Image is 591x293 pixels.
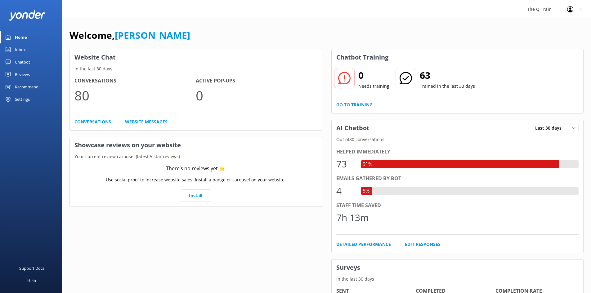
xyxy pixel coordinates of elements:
[420,83,475,90] p: Trained in the last 30 days
[332,136,584,143] p: Out of 80 conversations
[74,85,196,106] p: 80
[405,241,441,248] a: Edit Responses
[358,68,389,83] h2: 0
[332,49,393,65] h3: Chatbot Training
[15,93,30,105] div: Settings
[196,77,317,85] h4: Active Pop-ups
[361,187,371,195] div: 5%
[332,260,584,276] h3: Surveys
[15,43,26,56] div: Inbox
[70,137,322,153] h3: Showcase reviews on your website
[336,101,373,108] a: Go to Training
[336,202,579,210] div: Staff time saved
[361,160,374,168] div: 91%
[106,176,286,183] p: Use social proof to increase website sales. Install a badge or carousel on your website.
[196,85,317,106] p: 0
[19,262,44,274] div: Support Docs
[70,65,322,72] p: In the last 30 days
[115,29,190,42] a: [PERSON_NAME]
[15,56,30,68] div: Chatbot
[332,276,584,282] p: In the last 30 days
[15,31,27,43] div: Home
[9,10,45,20] img: yonder-white-logo.png
[15,68,30,81] div: Reviews
[15,81,38,93] div: Recommend
[336,184,355,198] div: 4
[336,157,355,171] div: 73
[332,120,374,136] h3: AI Chatbot
[336,148,579,156] div: Helped immediately
[181,189,210,202] a: Install
[336,175,579,183] div: Emails gathered by bot
[74,77,196,85] h4: Conversations
[125,118,168,125] a: Website Messages
[336,241,391,248] a: Detailed Performance
[420,68,475,83] h2: 63
[74,118,111,125] a: Conversations
[69,28,190,43] h1: Welcome,
[535,125,565,131] span: Last 30 days
[70,153,322,160] p: Your current review carousel (latest 5 star reviews)
[166,165,225,173] div: There’s no reviews yet ⭐
[70,49,322,65] h3: Website Chat
[336,210,369,225] div: 7h 13m
[358,83,389,90] p: Needs training
[27,274,36,287] div: Help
